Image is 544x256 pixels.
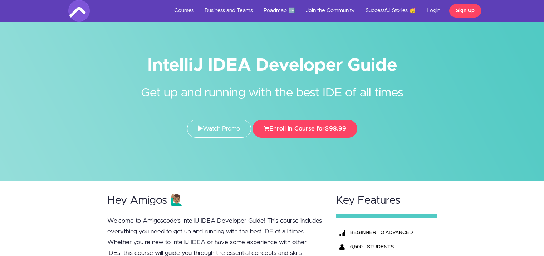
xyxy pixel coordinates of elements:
[325,125,346,132] span: $98.99
[138,74,406,102] h2: Get up and running with the best IDE of all times
[336,195,437,207] h2: Key Features
[187,120,251,138] a: Watch Promo
[107,195,323,207] h2: Hey Amigos 🙋🏽‍♂️
[348,240,426,254] th: 6,500+ STUDENTS
[253,120,357,138] button: Enroll in Course for$98.99
[68,57,476,74] h1: IntelliJ IDEA Developer Guide
[449,4,481,18] a: Sign Up
[348,225,426,240] th: BEGINNER TO ADVANCED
